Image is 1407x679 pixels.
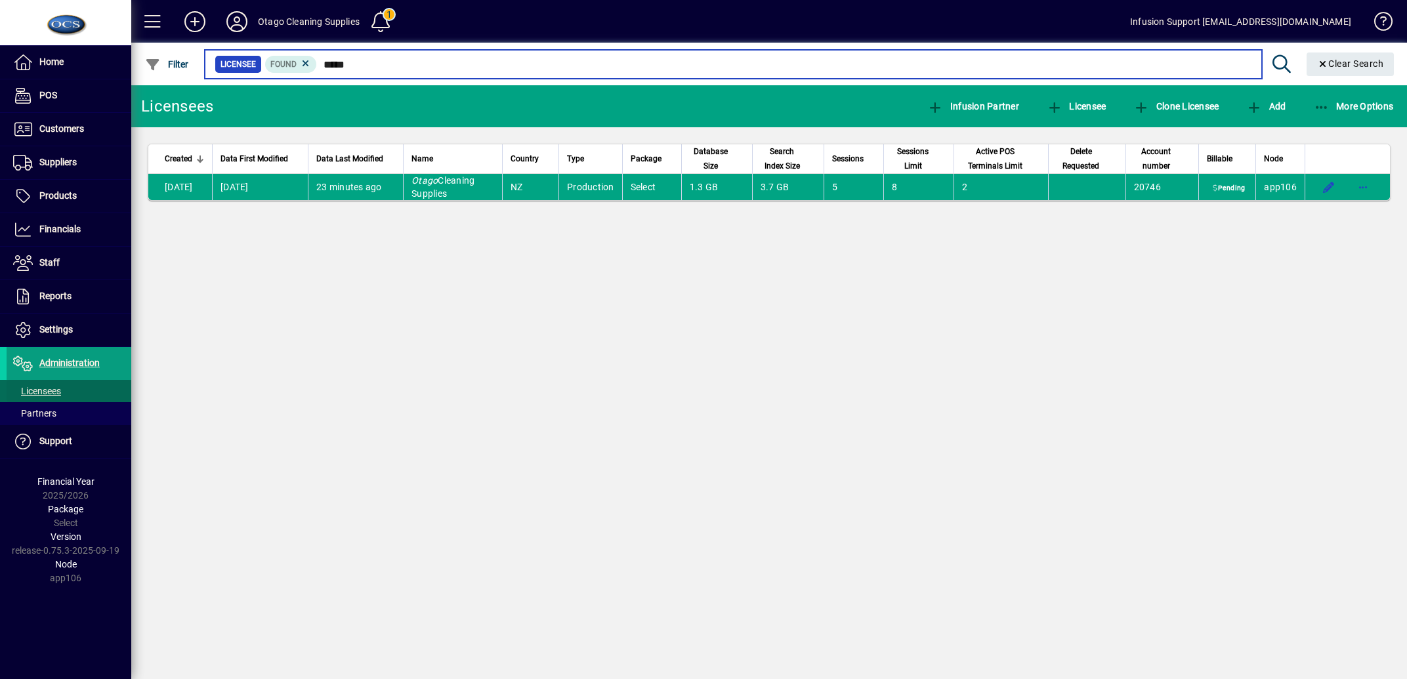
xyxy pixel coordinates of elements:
span: Package [631,152,661,166]
span: Cleaning Supplies [411,175,474,199]
td: 2 [954,174,1048,200]
span: Search Index Size [761,144,805,173]
a: Staff [7,247,131,279]
td: 20746 [1125,174,1198,200]
span: Found [270,60,297,69]
span: Database Size [690,144,732,173]
a: Settings [7,314,131,346]
span: Licensees [13,386,61,396]
span: Pending [1210,183,1248,194]
button: Clear [1307,52,1395,76]
div: Search Index Size [761,144,816,173]
div: Active POS Terminals Limit [962,144,1040,173]
span: Active POS Terminals Limit [962,144,1028,173]
span: Products [39,190,77,201]
div: Otago Cleaning Supplies [258,11,360,32]
a: Financials [7,213,131,246]
div: Data Last Modified [316,152,395,166]
span: Home [39,56,64,67]
a: POS [7,79,131,112]
span: Billable [1207,152,1232,166]
a: Licensees [7,380,131,402]
button: Filter [142,52,192,76]
span: Clear Search [1317,58,1384,69]
span: Delete Requested [1057,144,1106,173]
a: Customers [7,113,131,146]
span: Partners [13,408,56,419]
div: Country [511,152,551,166]
td: 1.3 GB [681,174,752,200]
a: Reports [7,280,131,313]
span: Licensee [1047,101,1106,112]
a: Suppliers [7,146,131,179]
div: Sessions [832,152,875,166]
td: [DATE] [212,174,308,200]
span: app106.prod.infusionbusinesssoftware.com [1264,182,1297,192]
span: More Options [1314,101,1394,112]
div: Database Size [690,144,744,173]
span: POS [39,90,57,100]
td: [DATE] [148,174,212,200]
div: Type [567,152,614,166]
div: Data First Modified [220,152,300,166]
a: Support [7,425,131,458]
button: Edit [1318,176,1339,197]
div: Delete Requested [1057,144,1118,173]
td: Select [622,174,681,200]
span: Node [55,559,77,569]
a: Knowledge Base [1364,3,1391,45]
div: Billable [1207,152,1248,166]
div: Created [165,152,204,166]
td: 23 minutes ago [308,174,403,200]
td: 3.7 GB [752,174,824,200]
td: Production [558,174,622,200]
button: Profile [216,10,258,33]
span: Staff [39,257,60,268]
span: Country [511,152,539,166]
button: Add [1243,94,1289,118]
span: Package [48,504,83,514]
span: Licensee [220,58,256,71]
span: Data Last Modified [316,152,383,166]
button: Clone Licensee [1130,94,1222,118]
span: Data First Modified [220,152,288,166]
span: Filter [145,59,189,70]
td: 5 [824,174,883,200]
span: Suppliers [39,157,77,167]
span: Sessions Limit [892,144,934,173]
button: More Options [1311,94,1397,118]
div: Infusion Support [EMAIL_ADDRESS][DOMAIN_NAME] [1130,11,1351,32]
span: Node [1264,152,1283,166]
button: Licensee [1043,94,1110,118]
em: Otago [411,175,438,186]
span: Sessions [832,152,864,166]
span: Account number [1134,144,1179,173]
a: Home [7,46,131,79]
div: Account number [1134,144,1190,173]
span: Settings [39,324,73,335]
td: NZ [502,174,558,200]
a: Products [7,180,131,213]
span: Created [165,152,192,166]
span: Clone Licensee [1133,101,1219,112]
span: Infusion Partner [927,101,1019,112]
div: Sessions Limit [892,144,946,173]
span: Add [1246,101,1286,112]
td: 8 [883,174,954,200]
span: Reports [39,291,72,301]
button: Add [174,10,216,33]
span: Type [567,152,584,166]
span: Version [51,531,81,542]
span: Support [39,436,72,446]
span: Administration [39,358,100,368]
div: Node [1264,152,1297,166]
div: Name [411,152,494,166]
span: Financial Year [37,476,94,487]
span: Financials [39,224,81,234]
div: Licensees [141,96,213,117]
span: Customers [39,123,84,134]
button: More options [1353,176,1374,197]
button: Infusion Partner [924,94,1022,118]
mat-chip: Found Status: Found [265,56,317,73]
div: Package [631,152,673,166]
